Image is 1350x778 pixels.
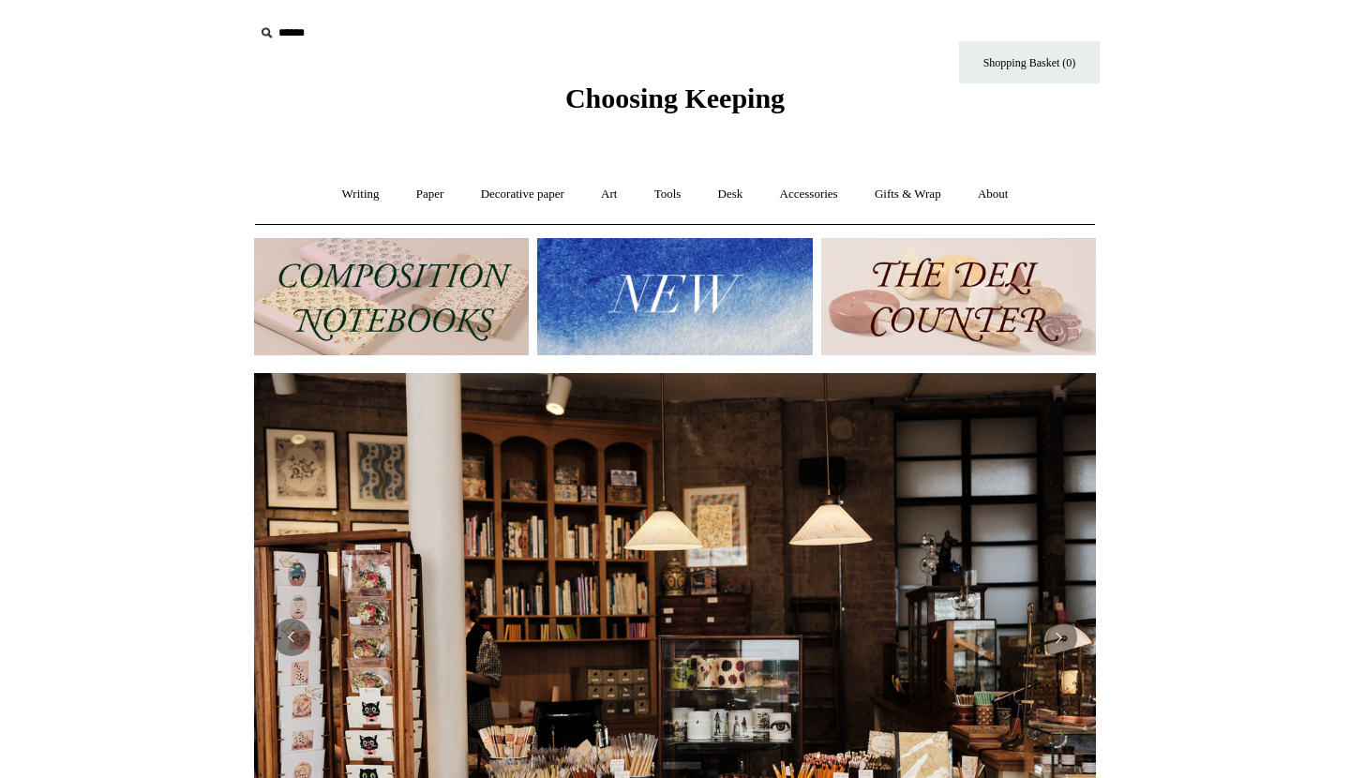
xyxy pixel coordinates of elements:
[273,619,310,656] button: Previous
[537,238,812,355] img: New.jpg__PID:f73bdf93-380a-4a35-bcfe-7823039498e1
[565,82,785,113] span: Choosing Keeping
[701,170,760,219] a: Desk
[959,41,1100,83] a: Shopping Basket (0)
[858,170,958,219] a: Gifts & Wrap
[254,238,529,355] img: 202302 Composition ledgers.jpg__PID:69722ee6-fa44-49dd-a067-31375e5d54ec
[637,170,698,219] a: Tools
[961,170,1026,219] a: About
[464,170,581,219] a: Decorative paper
[763,170,855,219] a: Accessories
[325,170,397,219] a: Writing
[1040,619,1077,656] button: Next
[821,238,1096,355] img: The Deli Counter
[584,170,634,219] a: Art
[399,170,461,219] a: Paper
[565,97,785,111] a: Choosing Keeping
